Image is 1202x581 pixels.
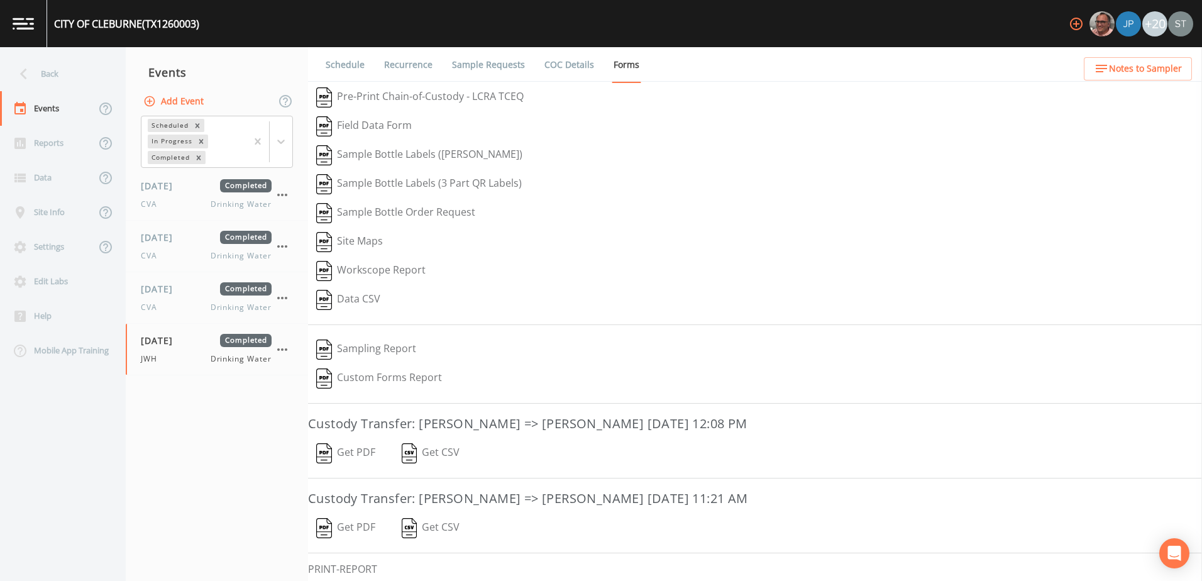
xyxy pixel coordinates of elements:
[1084,57,1192,80] button: Notes to Sampler
[190,119,204,132] div: Remove Scheduled
[316,368,332,389] img: svg%3e
[148,151,192,164] div: Completed
[308,141,531,170] button: Sample Bottle Labels ([PERSON_NAME])
[308,112,420,141] button: Field Data Form
[148,119,190,132] div: Scheduled
[308,364,450,393] button: Custom Forms Report
[308,228,391,257] button: Site Maps
[308,489,1202,509] h3: Custody Transfer: [PERSON_NAME] => [PERSON_NAME] [DATE] 11:21 AM
[316,443,332,463] img: svg%3e
[211,353,272,365] span: Drinking Water
[141,334,182,347] span: [DATE]
[308,257,434,285] button: Workscope Report
[1116,11,1141,36] img: 41241ef155101aa6d92a04480b0d0000
[1089,11,1115,36] img: e2d790fa78825a4bb76dcb6ab311d44c
[402,518,417,538] img: svg%3e
[402,443,417,463] img: svg%3e
[382,47,434,82] a: Recurrence
[316,87,332,108] img: svg%3e
[308,414,1202,434] h3: Custody Transfer: [PERSON_NAME] => [PERSON_NAME] [DATE] 12:08 PM
[308,285,389,314] button: Data CSV
[126,272,308,324] a: [DATE]CompletedCVADrinking Water
[1109,61,1182,77] span: Notes to Sampler
[1142,11,1167,36] div: +20
[450,47,527,82] a: Sample Requests
[211,302,272,313] span: Drinking Water
[316,232,332,252] img: svg%3e
[220,179,272,192] span: Completed
[316,145,332,165] img: svg%3e
[612,47,641,83] a: Forms
[220,282,272,296] span: Completed
[1159,538,1189,568] div: Open Intercom Messenger
[192,151,206,164] div: Remove Completed
[211,250,272,262] span: Drinking Water
[1089,11,1115,36] div: Mike Franklin
[308,563,1202,575] h6: PRINT-REPORT
[316,518,332,538] img: svg%3e
[308,514,383,543] button: Get PDF
[141,302,165,313] span: CVA
[308,83,532,112] button: Pre-Print Chain-of-Custody - LCRA TCEQ
[316,340,332,360] img: svg%3e
[1115,11,1142,36] div: Joshua gere Paul
[54,16,199,31] div: CITY OF CLEBURNE (TX1260003)
[393,439,468,468] button: Get CSV
[126,221,308,272] a: [DATE]CompletedCVADrinking Water
[141,353,165,365] span: JWH
[148,135,194,148] div: In Progress
[126,57,308,88] div: Events
[324,47,367,82] a: Schedule
[308,199,483,228] button: Sample Bottle Order Request
[308,335,424,364] button: Sampling Report
[126,169,308,221] a: [DATE]CompletedCVADrinking Water
[141,231,182,244] span: [DATE]
[141,179,182,192] span: [DATE]
[393,514,468,543] button: Get CSV
[211,199,272,210] span: Drinking Water
[308,170,530,199] button: Sample Bottle Labels (3 Part QR Labels)
[316,203,332,223] img: svg%3e
[316,290,332,310] img: svg%3e
[13,18,34,30] img: logo
[543,47,596,82] a: COC Details
[141,199,165,210] span: CVA
[141,90,209,113] button: Add Event
[316,261,332,281] img: svg%3e
[1168,11,1193,36] img: 8315ae1e0460c39f28dd315f8b59d613
[220,231,272,244] span: Completed
[316,116,332,136] img: svg%3e
[141,282,182,296] span: [DATE]
[220,334,272,347] span: Completed
[141,250,165,262] span: CVA
[194,135,208,148] div: Remove In Progress
[126,324,308,375] a: [DATE]CompletedJWHDrinking Water
[308,439,383,468] button: Get PDF
[316,174,332,194] img: svg%3e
